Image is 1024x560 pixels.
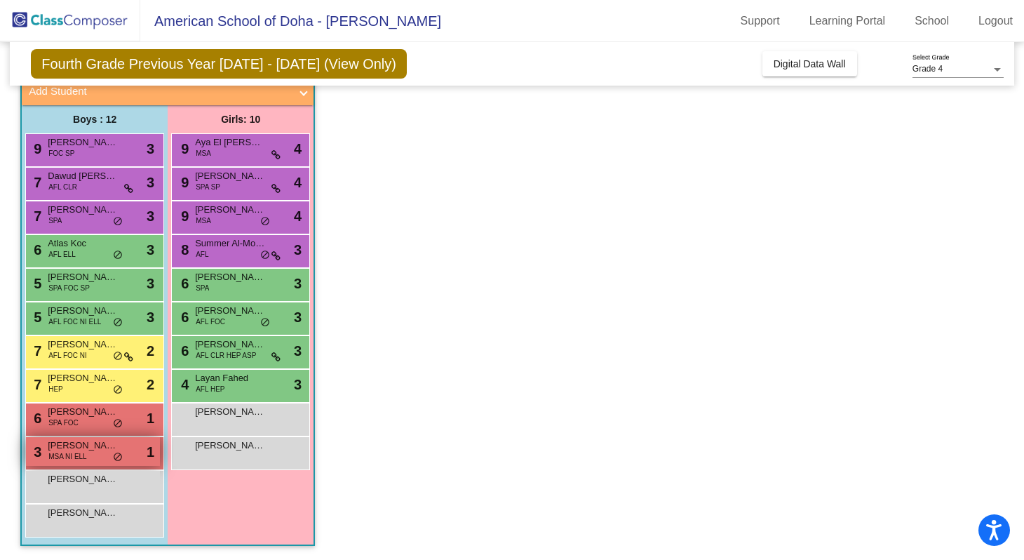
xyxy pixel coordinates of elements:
[48,350,87,361] span: AFL FOC NI
[195,203,265,217] span: [PERSON_NAME]
[48,215,62,226] span: SPA
[30,343,41,359] span: 7
[30,444,41,460] span: 3
[195,338,265,352] span: [PERSON_NAME]
[195,405,265,419] span: [PERSON_NAME]
[30,208,41,224] span: 7
[195,439,265,453] span: [PERSON_NAME]
[147,408,154,429] span: 1
[294,206,302,227] span: 4
[30,377,41,392] span: 7
[147,374,154,395] span: 2
[30,276,41,291] span: 5
[168,105,314,133] div: Girls: 10
[48,316,101,327] span: AFL FOC NI ELL
[147,138,154,159] span: 3
[177,175,189,190] span: 9
[260,250,270,261] span: do_not_disturb_alt
[294,374,302,395] span: 3
[48,203,118,217] span: [PERSON_NAME]
[177,309,189,325] span: 6
[48,135,118,149] span: [PERSON_NAME]
[113,216,123,227] span: do_not_disturb_alt
[48,371,118,385] span: [PERSON_NAME] El [PERSON_NAME]
[48,169,118,183] span: Dawud [PERSON_NAME]
[196,384,224,394] span: AFL HEP
[31,49,407,79] span: Fourth Grade Previous Year [DATE] - [DATE] (View Only)
[48,338,118,352] span: [PERSON_NAME]
[29,84,290,100] mat-panel-title: Add Student
[147,239,154,260] span: 3
[30,309,41,325] span: 5
[140,10,441,32] span: American School of Doha - [PERSON_NAME]
[22,77,314,105] mat-expansion-panel-header: Add Student
[113,351,123,362] span: do_not_disturb_alt
[48,304,118,318] span: [PERSON_NAME]
[196,182,220,192] span: SPA SP
[147,441,154,462] span: 1
[903,10,960,32] a: School
[294,239,302,260] span: 3
[22,105,168,133] div: Boys : 12
[195,270,265,284] span: [PERSON_NAME]
[30,242,41,258] span: 6
[113,317,123,328] span: do_not_disturb_alt
[196,249,208,260] span: AFL
[48,418,79,428] span: SPA FOC
[147,172,154,193] span: 3
[195,236,265,251] span: Summer Al-Momar
[196,350,256,361] span: AFL CLR HEP ASP
[798,10,897,32] a: Learning Portal
[294,138,302,159] span: 4
[195,371,265,385] span: Layan Fahed
[147,340,154,361] span: 2
[294,273,302,294] span: 3
[177,377,189,392] span: 4
[294,307,302,328] span: 3
[113,385,123,396] span: do_not_disturb_alt
[48,182,77,192] span: AFL CLR
[48,384,63,394] span: HEP
[147,307,154,328] span: 3
[48,270,118,284] span: [PERSON_NAME]
[912,64,943,74] span: Grade 4
[260,317,270,328] span: do_not_disturb_alt
[196,283,209,293] span: SPA
[48,506,118,520] span: [PERSON_NAME]
[195,135,265,149] span: Aya El [PERSON_NAME] [PERSON_NAME]
[177,141,189,156] span: 9
[294,172,302,193] span: 4
[48,236,118,251] span: Atlas Koc
[48,249,76,260] span: AFL ELL
[729,10,791,32] a: Support
[48,283,90,293] span: SPA FOC SP
[260,216,270,227] span: do_not_disturb_alt
[195,169,265,183] span: [PERSON_NAME]
[294,340,302,361] span: 3
[196,148,211,159] span: MSA
[147,273,154,294] span: 3
[48,472,118,486] span: [PERSON_NAME]
[48,439,118,453] span: [PERSON_NAME]
[196,316,225,327] span: AFL FOC
[48,405,118,419] span: [PERSON_NAME]
[762,51,857,76] button: Digital Data Wall
[177,343,189,359] span: 6
[113,452,123,463] span: do_not_disturb_alt
[30,141,41,156] span: 9
[113,250,123,261] span: do_not_disturb_alt
[30,175,41,190] span: 7
[113,418,123,429] span: do_not_disturb_alt
[196,215,211,226] span: MSA
[48,451,86,462] span: MSA NI ELL
[195,304,265,318] span: [PERSON_NAME]
[177,242,189,258] span: 8
[774,58,846,69] span: Digital Data Wall
[177,208,189,224] span: 9
[48,148,74,159] span: FOC SP
[967,10,1024,32] a: Logout
[177,276,189,291] span: 6
[147,206,154,227] span: 3
[30,411,41,426] span: 6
